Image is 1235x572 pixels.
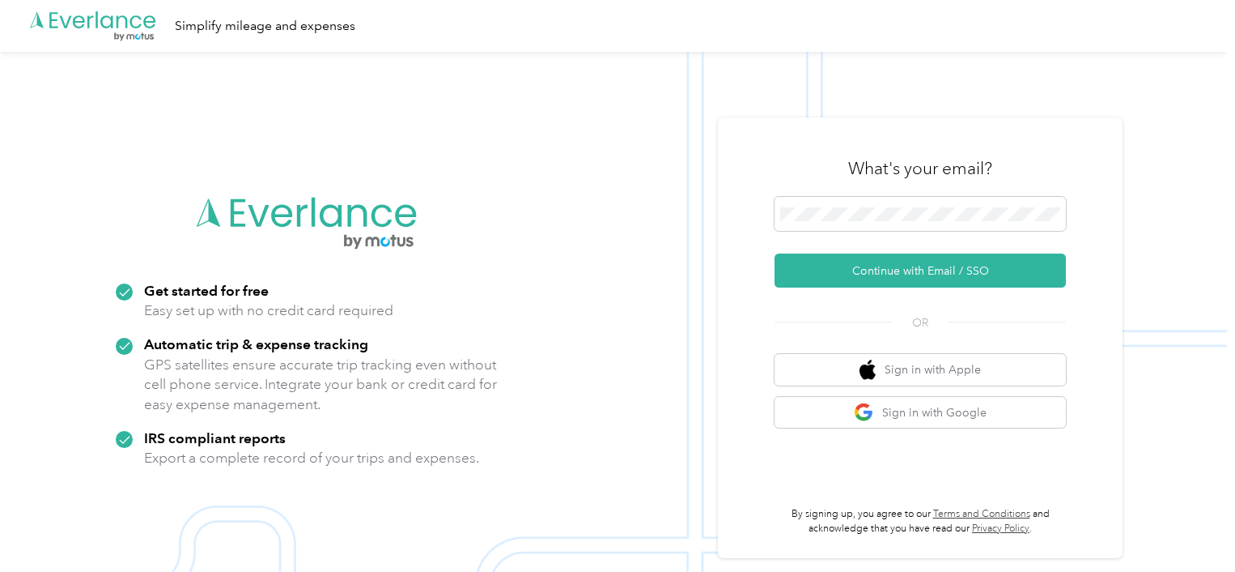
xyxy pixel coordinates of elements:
[144,448,479,468] p: Export a complete record of your trips and expenses.
[972,523,1029,535] a: Privacy Policy
[775,354,1066,386] button: apple logoSign in with Apple
[144,429,286,446] strong: IRS compliant reports
[933,508,1030,520] a: Terms and Conditions
[175,16,355,36] div: Simplify mileage and expenses
[144,355,498,415] p: GPS satellites ensure accurate trip tracking even without cell phone service. Integrate your bank...
[775,507,1066,536] p: By signing up, you agree to our and acknowledge that you have read our .
[859,360,876,380] img: apple logo
[144,335,368,352] strong: Automatic trip & expense tracking
[854,403,874,423] img: google logo
[144,301,393,321] p: Easy set up with no credit card required
[848,157,992,180] h3: What's your email?
[144,282,269,299] strong: Get started for free
[775,397,1066,429] button: google logoSign in with Google
[892,314,949,331] span: OR
[775,254,1066,288] button: Continue with Email / SSO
